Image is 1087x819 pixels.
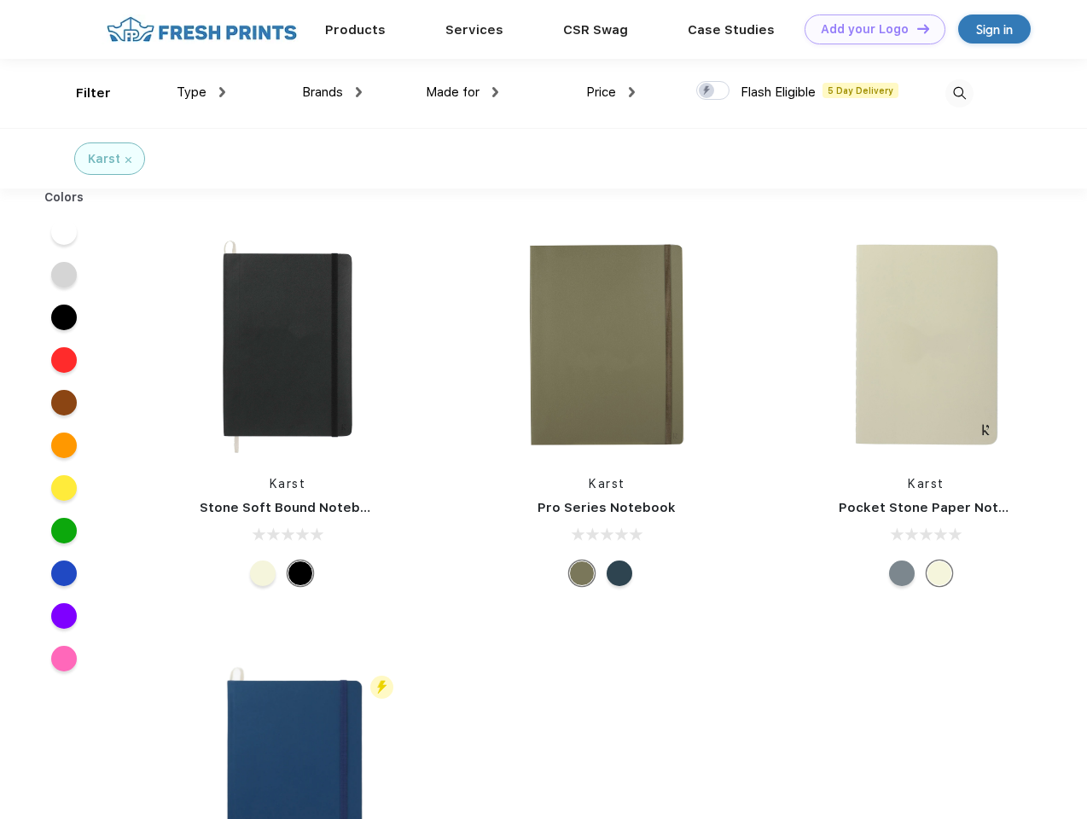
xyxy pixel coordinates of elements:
a: Karst [908,477,945,491]
div: Add your Logo [821,22,909,37]
a: Pro Series Notebook [538,500,676,515]
div: Filter [76,84,111,103]
a: Sign in [958,15,1031,44]
span: Type [177,84,206,100]
a: CSR Swag [563,22,628,38]
a: Pocket Stone Paper Notebook [839,500,1040,515]
span: Price [586,84,616,100]
div: Karst [88,150,120,168]
div: Beige [927,561,952,586]
span: Flash Eligible [741,84,816,100]
img: desktop_search.svg [945,79,974,107]
a: Services [445,22,503,38]
img: fo%20logo%202.webp [102,15,302,44]
img: func=resize&h=266 [174,231,401,458]
a: Karst [270,477,306,491]
div: Olive [569,561,595,586]
img: dropdown.png [629,87,635,97]
img: flash_active_toggle.svg [370,676,393,699]
span: 5 Day Delivery [823,83,898,98]
div: Navy [607,561,632,586]
img: filter_cancel.svg [125,157,131,163]
a: Karst [589,477,625,491]
div: Sign in [976,20,1013,39]
img: dropdown.png [356,87,362,97]
img: DT [917,24,929,33]
img: func=resize&h=266 [493,231,720,458]
img: dropdown.png [492,87,498,97]
a: Products [325,22,386,38]
img: func=resize&h=266 [813,231,1040,458]
span: Made for [426,84,480,100]
a: Stone Soft Bound Notebook [200,500,385,515]
span: Brands [302,84,343,100]
div: Colors [32,189,97,206]
div: Gray [889,561,915,586]
img: dropdown.png [219,87,225,97]
div: Black [288,561,313,586]
div: Beige [250,561,276,586]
